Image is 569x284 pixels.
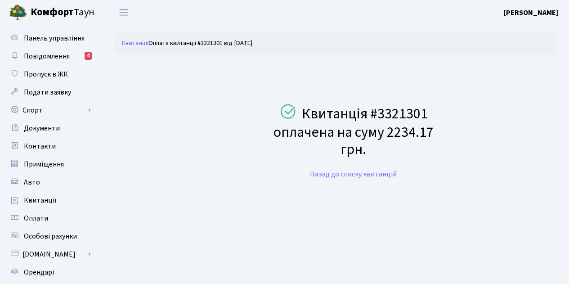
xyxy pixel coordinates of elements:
[4,83,94,101] a: Подати заявку
[24,177,40,187] span: Авто
[24,33,85,43] span: Панель управління
[504,7,558,18] a: [PERSON_NAME]
[4,137,94,155] a: Контакти
[504,8,558,18] b: [PERSON_NAME]
[4,65,94,83] a: Пропуск в ЖК
[24,51,70,61] span: Повідомлення
[24,69,68,79] span: Пропуск в ЖК
[4,191,94,209] a: Квитанції
[24,267,54,277] span: Орендарі
[4,119,94,137] a: Документи
[24,195,57,205] span: Квитанції
[24,213,48,223] span: Оплати
[4,173,94,191] a: Авто
[31,5,94,20] span: Таун
[24,87,71,97] span: Подати заявку
[4,245,94,263] a: [DOMAIN_NAME]
[24,141,56,151] span: Контакти
[24,159,64,169] span: Приміщення
[273,104,434,160] h2: Квитанція #3321301 оплачена на суму 2234.17 грн.
[4,29,94,47] a: Панель управління
[85,52,92,60] div: 4
[122,38,148,48] a: Квитанції
[4,47,94,65] a: Повідомлення4
[24,123,60,133] span: Документи
[4,263,94,281] a: Орендарі
[112,5,135,20] button: Переключити навігацію
[4,155,94,173] a: Приміщення
[4,101,94,119] a: Спорт
[4,227,94,245] a: Особові рахунки
[31,5,74,19] b: Комфорт
[9,4,27,22] img: logo.png
[148,38,252,48] li: Оплата квитанції #3321301 від [DATE]
[4,209,94,227] a: Оплати
[310,169,397,179] a: Назад до списку квитанцій
[24,231,77,241] span: Особові рахунки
